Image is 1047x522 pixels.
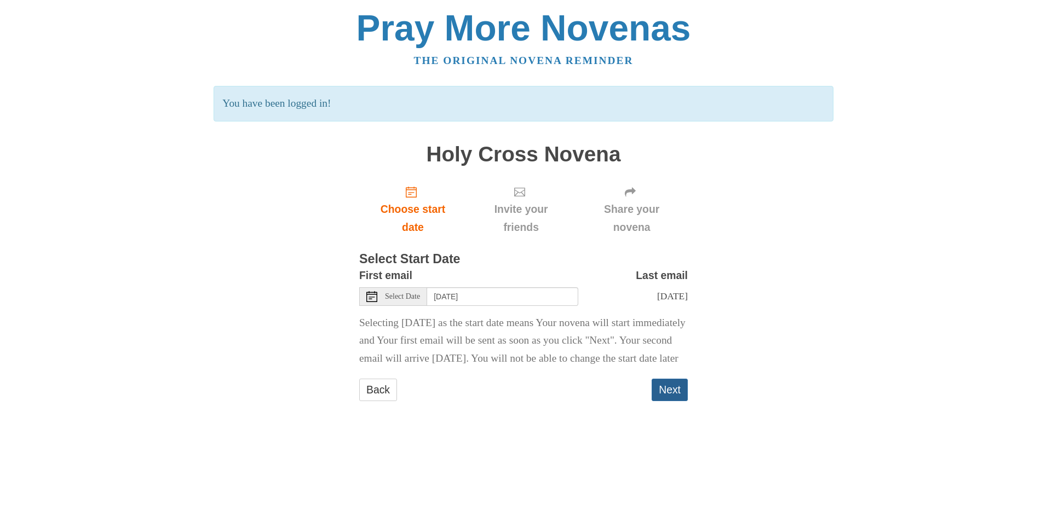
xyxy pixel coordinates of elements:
[636,266,688,285] label: Last email
[576,177,688,242] div: Click "Next" to confirm your start date first.
[414,55,634,66] a: The original novena reminder
[427,287,578,306] input: Use the arrow keys to pick a date
[359,252,688,266] h3: Select Start Date
[478,200,565,236] span: Invite your friends
[652,379,688,401] button: Next
[356,8,691,48] a: Pray More Novenas
[359,266,412,285] label: First email
[359,177,467,242] a: Choose start date
[359,143,688,166] h1: Holy Cross Novena
[657,291,688,301] span: [DATE]
[214,86,833,121] p: You have been logged in!
[370,200,456,236] span: Choose start date
[467,177,576,242] div: Click "Next" to confirm your start date first.
[359,314,688,368] p: Selecting [DATE] as the start date means Your novena will start immediately and Your first email ...
[385,293,420,300] span: Select Date
[359,379,397,401] a: Back
[586,200,677,236] span: Share your novena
